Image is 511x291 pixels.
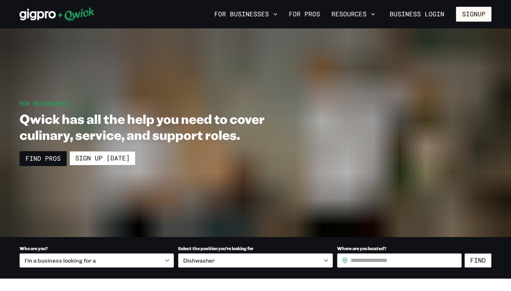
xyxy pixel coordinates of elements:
[178,253,333,268] div: Dishwasher
[20,246,48,251] span: Who are you?
[70,151,136,165] a: Sign up [DATE]
[286,8,323,20] a: For Pros
[465,253,491,268] button: Find
[384,7,450,22] a: Business Login
[20,253,174,268] div: I’m a business looking for a
[337,246,386,251] span: Where are you located?
[329,8,378,20] button: Resources
[20,100,69,107] span: For Businesses
[20,111,303,143] h1: Qwick has all the help you need to cover culinary, service, and support roles.
[178,246,253,251] span: Select the position you’re looking for
[211,8,280,20] button: For Businesses
[20,151,67,166] a: Find Pros
[456,7,491,22] button: Signup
